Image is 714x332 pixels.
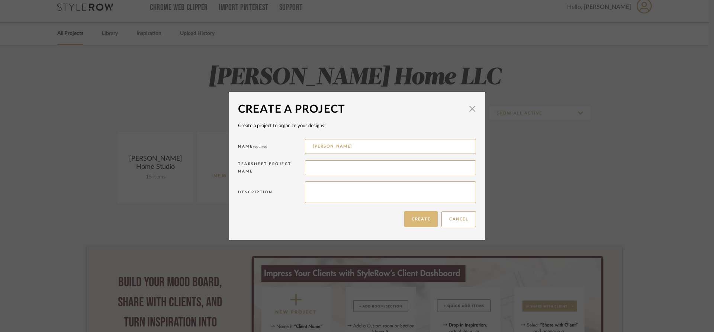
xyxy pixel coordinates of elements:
div: Create a project to organize your designs! [238,122,476,130]
button: Create [404,211,438,227]
button: Cancel [441,211,476,227]
div: Description [238,188,305,199]
div: Tearsheet Project Name [238,160,305,178]
span: required [253,145,267,148]
div: Create a Project [238,101,465,117]
button: Close [465,101,480,116]
div: Name [238,143,305,153]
